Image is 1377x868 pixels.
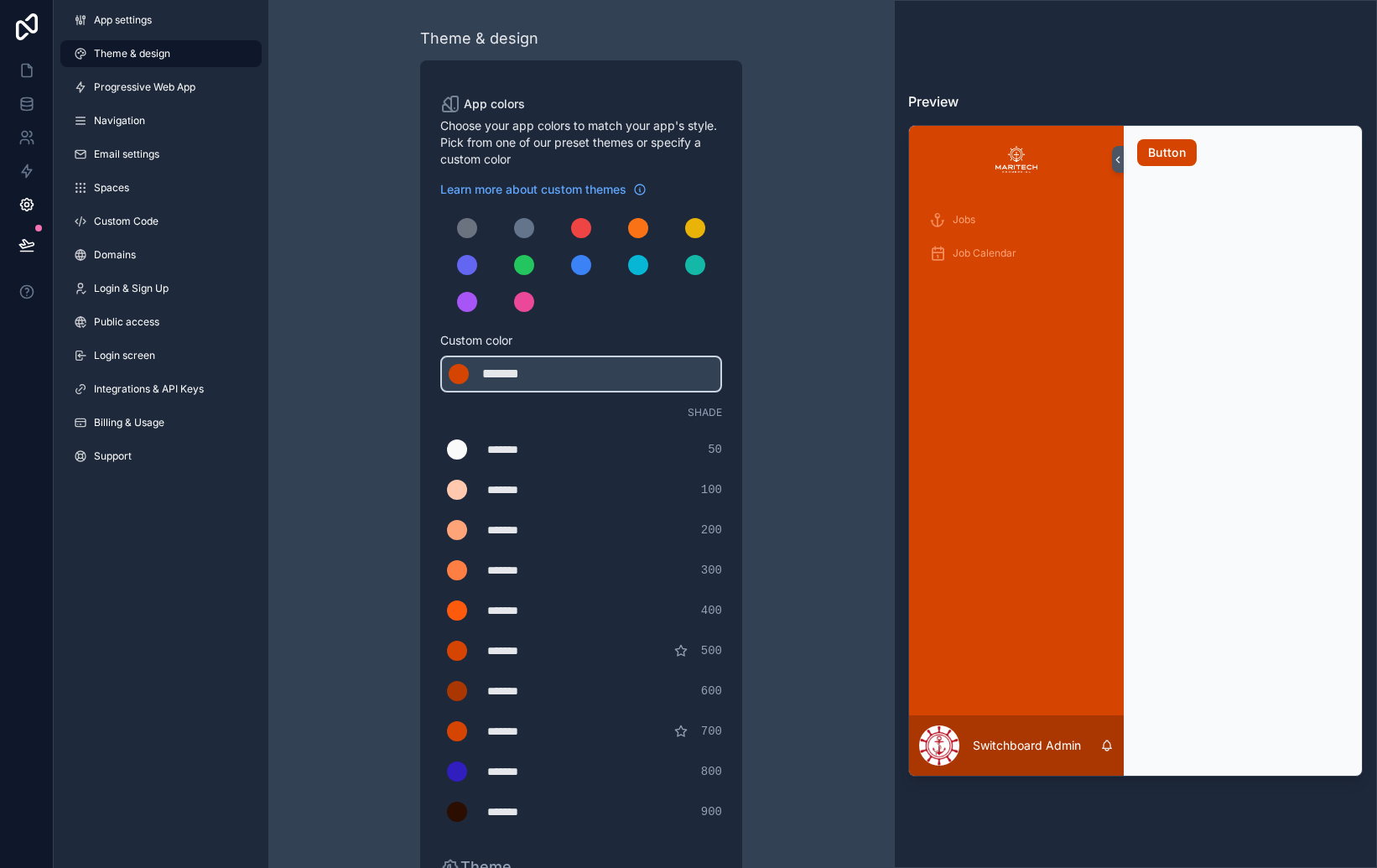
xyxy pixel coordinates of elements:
[908,91,1363,112] h3: Preview
[60,74,262,101] a: Progressive Web App
[464,96,525,112] span: App colors
[94,148,159,161] span: Email settings
[94,450,132,463] span: Support
[440,181,626,198] span: Learn more about custom themes
[94,81,195,94] span: Progressive Web App
[919,238,1114,268] a: Job Calendar
[94,13,152,27] span: App settings
[440,117,722,168] span: Choose your app colors to match your app's style. Pick from one of our preset themes or specify a...
[60,107,262,134] a: Navigation
[440,332,709,349] span: Custom color
[701,803,722,820] span: 900
[60,242,262,268] a: Domains
[60,376,262,403] a: Integrations & API Keys
[701,602,722,619] span: 400
[60,342,262,369] a: Login screen
[701,683,722,699] span: 600
[701,522,722,538] span: 200
[440,181,647,198] a: Learn more about custom themes
[60,40,262,67] a: Theme & design
[701,723,722,740] span: 700
[60,275,262,302] a: Login & Sign Up
[94,315,159,329] span: Public access
[60,7,262,34] a: App settings
[919,205,1114,235] a: Jobs
[60,141,262,168] a: Email settings
[701,763,722,780] span: 800
[94,416,164,429] span: Billing & Usage
[953,213,975,226] span: Jobs
[909,193,1124,715] div: scrollable content
[953,247,1016,260] span: Job Calendar
[708,441,722,458] span: 50
[701,642,722,659] span: 500
[420,27,538,50] div: Theme & design
[94,181,129,195] span: Spaces
[995,146,1037,173] img: App logo
[94,382,204,396] span: Integrations & API Keys
[973,737,1081,754] p: Switchboard Admin
[60,309,262,335] a: Public access
[60,409,262,436] a: Billing & Usage
[1137,139,1197,166] button: Button
[94,215,158,228] span: Custom Code
[60,443,262,470] a: Support
[688,406,722,419] span: Shade
[701,562,722,579] span: 300
[60,208,262,235] a: Custom Code
[94,248,136,262] span: Domains
[94,349,155,362] span: Login screen
[94,114,145,127] span: Navigation
[60,174,262,201] a: Spaces
[94,282,169,295] span: Login & Sign Up
[701,481,722,498] span: 100
[94,47,170,60] span: Theme & design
